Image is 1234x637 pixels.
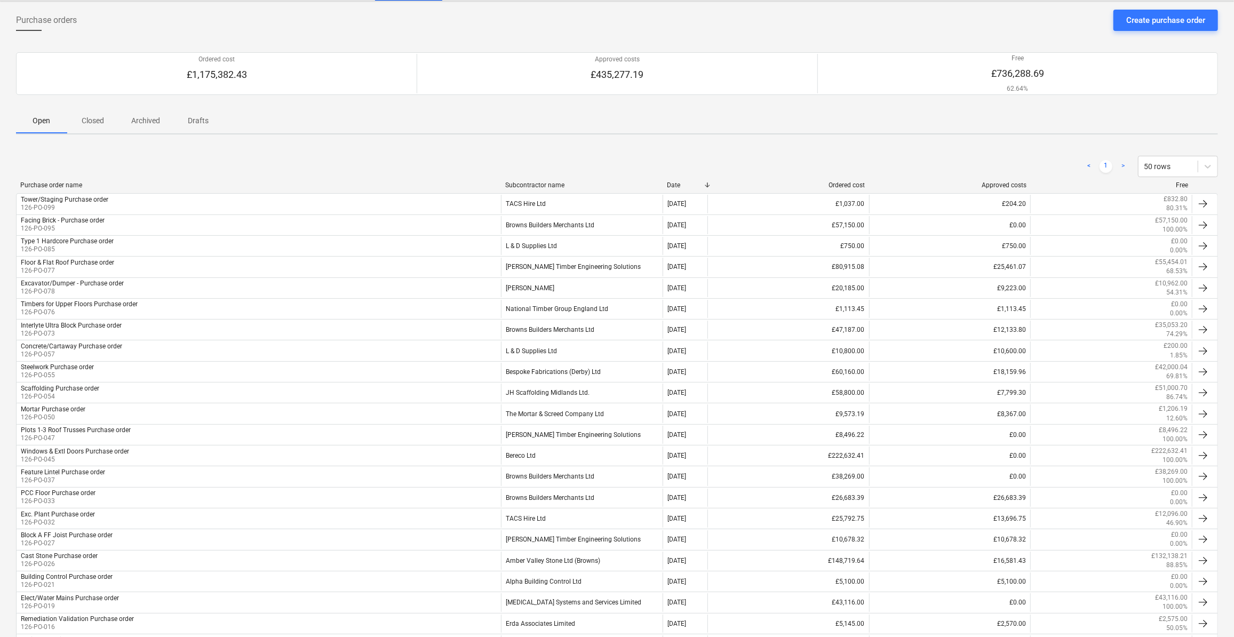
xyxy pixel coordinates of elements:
[667,263,686,270] div: [DATE]
[1117,160,1129,173] a: Next page
[21,329,122,338] p: 126-PO-073
[667,515,686,522] div: [DATE]
[501,258,663,276] div: [PERSON_NAME] Timber Engineering Solutions
[1171,237,1188,246] p: £0.00
[21,308,138,317] p: 126-PO-076
[501,530,663,548] div: [PERSON_NAME] Timber Engineering Solutions
[1163,456,1188,465] p: 100.00%
[1170,582,1188,591] p: 0.00%
[667,181,703,189] div: Date
[869,552,1031,570] div: £16,581.43
[869,572,1031,591] div: £5,100.00
[21,602,119,611] p: 126-PO-019
[1166,414,1188,423] p: 12.60%
[21,287,124,296] p: 126-PO-078
[869,615,1031,633] div: £2,570.00
[667,242,686,250] div: [DATE]
[1155,509,1188,519] p: £12,096.00
[21,280,124,287] div: Excavator/Dumper - Purchase order
[21,237,114,245] div: Type 1 Hardcore Purchase order
[667,557,686,564] div: [DATE]
[667,221,686,229] div: [DATE]
[1159,615,1188,624] p: £2,575.00
[707,615,869,633] div: £5,145.00
[1181,586,1234,637] div: Chat Widget
[501,489,663,507] div: Browns Builders Merchants Ltd
[1170,309,1188,318] p: 0.00%
[80,115,106,126] p: Closed
[29,115,54,126] p: Open
[21,434,131,443] p: 126-PO-047
[667,347,686,355] div: [DATE]
[21,476,105,485] p: 126-PO-037
[501,467,663,485] div: Browns Builders Merchants Ltd
[21,350,122,359] p: 126-PO-057
[591,55,643,64] p: Approved costs
[707,279,869,297] div: £20,185.00
[869,426,1031,444] div: £0.00
[21,266,114,275] p: 126-PO-077
[1100,160,1112,173] a: Page 1 is your current page
[501,195,663,213] div: TACS Hire Ltd
[707,530,869,548] div: £10,678.32
[591,68,643,81] p: £435,277.19
[21,385,99,392] div: Scaffolding Purchase order
[501,216,663,234] div: Browns Builders Merchants Ltd
[1155,216,1188,225] p: £57,150.00
[1163,225,1188,234] p: 100.00%
[707,489,869,507] div: £26,683.39
[869,404,1031,423] div: £8,367.00
[869,237,1031,255] div: £750.00
[707,404,869,423] div: £9,573.19
[501,593,663,611] div: [MEDICAL_DATA] Systems and Services Limited
[869,195,1031,213] div: £204.20
[1163,476,1188,485] p: 100.00%
[1164,341,1188,351] p: £200.00
[21,224,105,233] p: 126-PO-095
[1155,384,1188,393] p: £51,000.70
[707,509,869,528] div: £25,792.75
[1170,498,1188,507] p: 0.00%
[667,473,686,480] div: [DATE]
[1166,561,1188,570] p: 88.85%
[1155,258,1188,267] p: £55,454.01
[1166,288,1188,297] p: 54.31%
[21,322,122,329] div: Interlyte Ultra Block Purchase order
[1035,181,1188,189] div: Free
[1166,519,1188,528] p: 46.90%
[712,181,865,189] div: Ordered cost
[667,431,686,439] div: [DATE]
[501,300,663,318] div: National Timber Group England Ltd
[869,300,1031,318] div: £1,113.45
[505,181,658,189] div: Subcontractor name
[1170,539,1188,548] p: 0.00%
[991,84,1044,93] p: 62.64%
[667,452,686,459] div: [DATE]
[21,203,108,212] p: 126-PO-099
[707,552,869,570] div: £148,719.64
[707,467,869,485] div: £38,269.00
[21,405,85,413] div: Mortar Purchase order
[991,54,1044,63] p: Free
[667,578,686,585] div: [DATE]
[869,384,1031,402] div: £7,799.30
[869,279,1031,297] div: £9,223.00
[869,363,1031,381] div: £18,159.96
[667,305,686,313] div: [DATE]
[1155,467,1188,476] p: £38,269.00
[707,216,869,234] div: £57,150.00
[1164,195,1188,204] p: £832.80
[21,552,98,560] div: Cast Stone Purchase order
[20,181,497,189] div: Purchase order name
[667,389,686,396] div: [DATE]
[1163,602,1188,611] p: 100.00%
[21,489,95,497] div: PCC Floor Purchase order
[187,68,247,81] p: £1,175,382.43
[501,341,663,360] div: L & D Supplies Ltd
[21,497,95,506] p: 126-PO-033
[667,200,686,208] div: [DATE]
[186,115,211,126] p: Drafts
[501,363,663,381] div: Bespoke Fabrications (Derby) Ltd
[869,467,1031,485] div: £0.00
[16,14,77,27] span: Purchase orders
